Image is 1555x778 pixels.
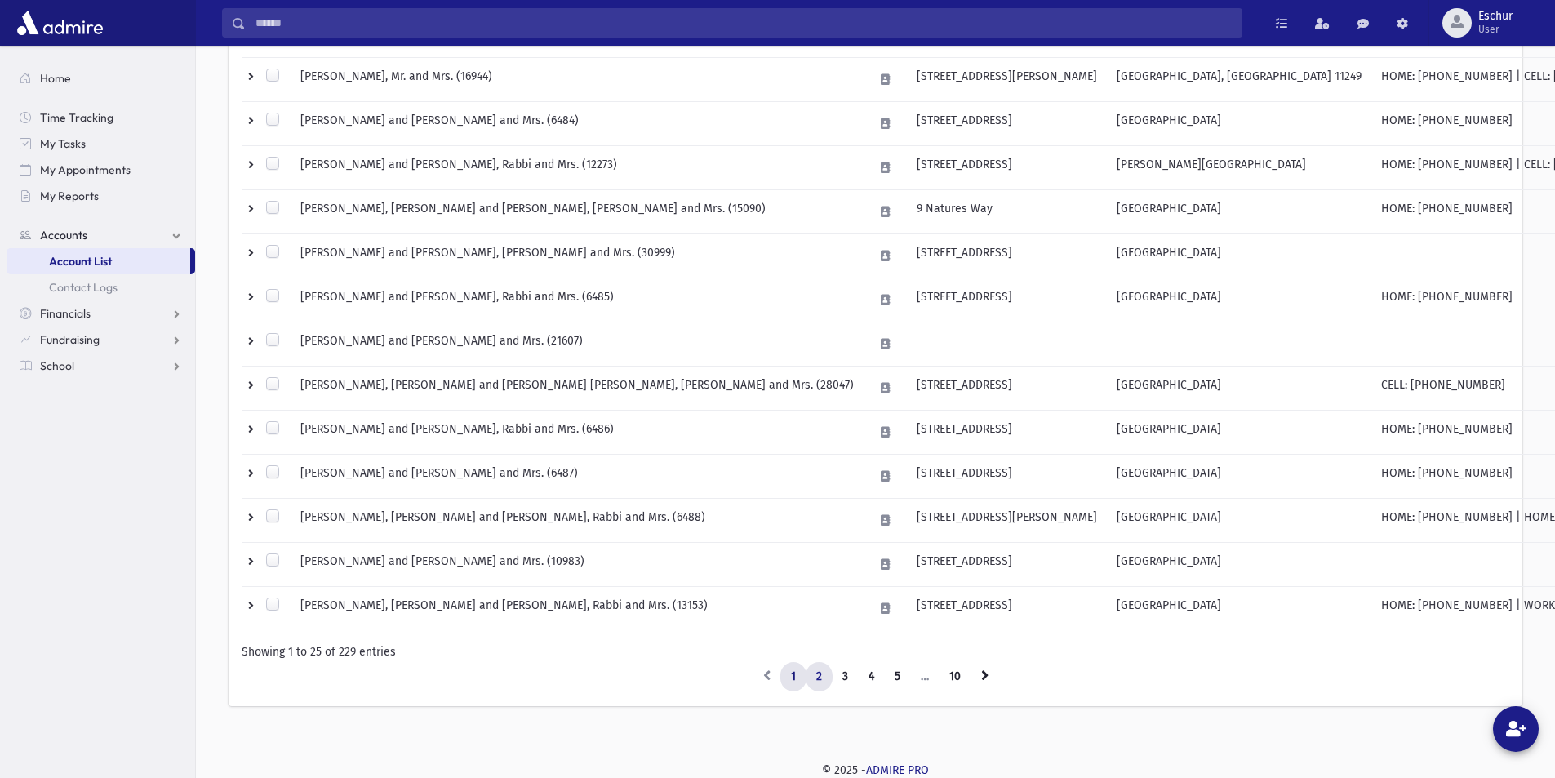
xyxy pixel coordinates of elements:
td: [PERSON_NAME] and [PERSON_NAME], Rabbi and Mrs. (6486) [291,411,864,455]
td: [GEOGRAPHIC_DATA] [1107,499,1371,543]
td: [GEOGRAPHIC_DATA] [1107,102,1371,146]
td: [GEOGRAPHIC_DATA] [1107,587,1371,631]
td: [GEOGRAPHIC_DATA] [1107,367,1371,411]
a: Account List [7,248,190,274]
a: 2 [806,662,833,691]
td: [STREET_ADDRESS][PERSON_NAME] [907,499,1107,543]
td: [PERSON_NAME], [PERSON_NAME] and [PERSON_NAME] [PERSON_NAME], [PERSON_NAME] and Mrs. (28047) [291,367,864,411]
td: [PERSON_NAME], [PERSON_NAME] and [PERSON_NAME], [PERSON_NAME] and Mrs. (15090) [291,190,864,234]
td: [PERSON_NAME] and [PERSON_NAME], Rabbi and Mrs. (12273) [291,146,864,190]
td: [PERSON_NAME], [PERSON_NAME] and [PERSON_NAME], Rabbi and Mrs. (13153) [291,587,864,631]
td: [GEOGRAPHIC_DATA] [1107,190,1371,234]
a: My Tasks [7,131,195,157]
td: [STREET_ADDRESS] [907,234,1107,278]
a: Accounts [7,222,195,248]
td: [PERSON_NAME] and [PERSON_NAME] and Mrs. (6487) [291,455,864,499]
a: 3 [832,662,859,691]
td: [GEOGRAPHIC_DATA] [1107,455,1371,499]
td: [STREET_ADDRESS] [907,102,1107,146]
td: [PERSON_NAME], [PERSON_NAME] and [PERSON_NAME], Rabbi and Mrs. (6488) [291,499,864,543]
span: My Appointments [40,162,131,177]
span: User [1478,23,1513,36]
td: [PERSON_NAME] and [PERSON_NAME], Rabbi and Mrs. (6485) [291,278,864,322]
span: My Reports [40,189,99,203]
a: 4 [858,662,885,691]
td: [PERSON_NAME] and [PERSON_NAME] and Mrs. (6484) [291,102,864,146]
a: My Reports [7,183,195,209]
td: [GEOGRAPHIC_DATA] [1107,278,1371,322]
td: [PERSON_NAME] and [PERSON_NAME], [PERSON_NAME] and Mrs. (30999) [291,234,864,278]
span: Home [40,71,71,86]
td: [STREET_ADDRESS] [907,367,1107,411]
td: [STREET_ADDRESS] [907,455,1107,499]
td: [STREET_ADDRESS] [907,543,1107,587]
img: AdmirePro [13,7,107,39]
td: [GEOGRAPHIC_DATA], [GEOGRAPHIC_DATA] 11249 [1107,58,1371,102]
a: 10 [939,662,971,691]
a: My Appointments [7,157,195,183]
div: Showing 1 to 25 of 229 entries [242,643,1509,660]
td: [STREET_ADDRESS] [907,146,1107,190]
td: [STREET_ADDRESS] [907,411,1107,455]
a: 5 [884,662,911,691]
span: Time Tracking [40,110,113,125]
span: Contact Logs [49,280,118,295]
span: My Tasks [40,136,86,151]
a: Home [7,65,195,91]
input: Search [246,8,1242,38]
span: Financials [40,306,91,321]
td: [GEOGRAPHIC_DATA] [1107,543,1371,587]
td: [PERSON_NAME] and [PERSON_NAME] and Mrs. (10983) [291,543,864,587]
span: School [40,358,74,373]
td: [PERSON_NAME] and [PERSON_NAME] and Mrs. (21607) [291,322,864,367]
td: [GEOGRAPHIC_DATA] [1107,411,1371,455]
span: Eschur [1478,10,1513,23]
a: Financials [7,300,195,327]
td: [STREET_ADDRESS] [907,278,1107,322]
a: 1 [780,662,806,691]
a: ADMIRE PRO [866,763,929,777]
td: 9 Natures Way [907,190,1107,234]
a: Contact Logs [7,274,195,300]
td: [STREET_ADDRESS] [907,587,1107,631]
a: School [7,353,195,379]
span: Accounts [40,228,87,242]
td: [PERSON_NAME], Mr. and Mrs. (16944) [291,58,864,102]
td: [GEOGRAPHIC_DATA] [1107,234,1371,278]
td: [STREET_ADDRESS][PERSON_NAME] [907,58,1107,102]
td: [PERSON_NAME][GEOGRAPHIC_DATA] [1107,146,1371,190]
span: Account List [49,254,112,269]
a: Time Tracking [7,104,195,131]
a: Fundraising [7,327,195,353]
span: Fundraising [40,332,100,347]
